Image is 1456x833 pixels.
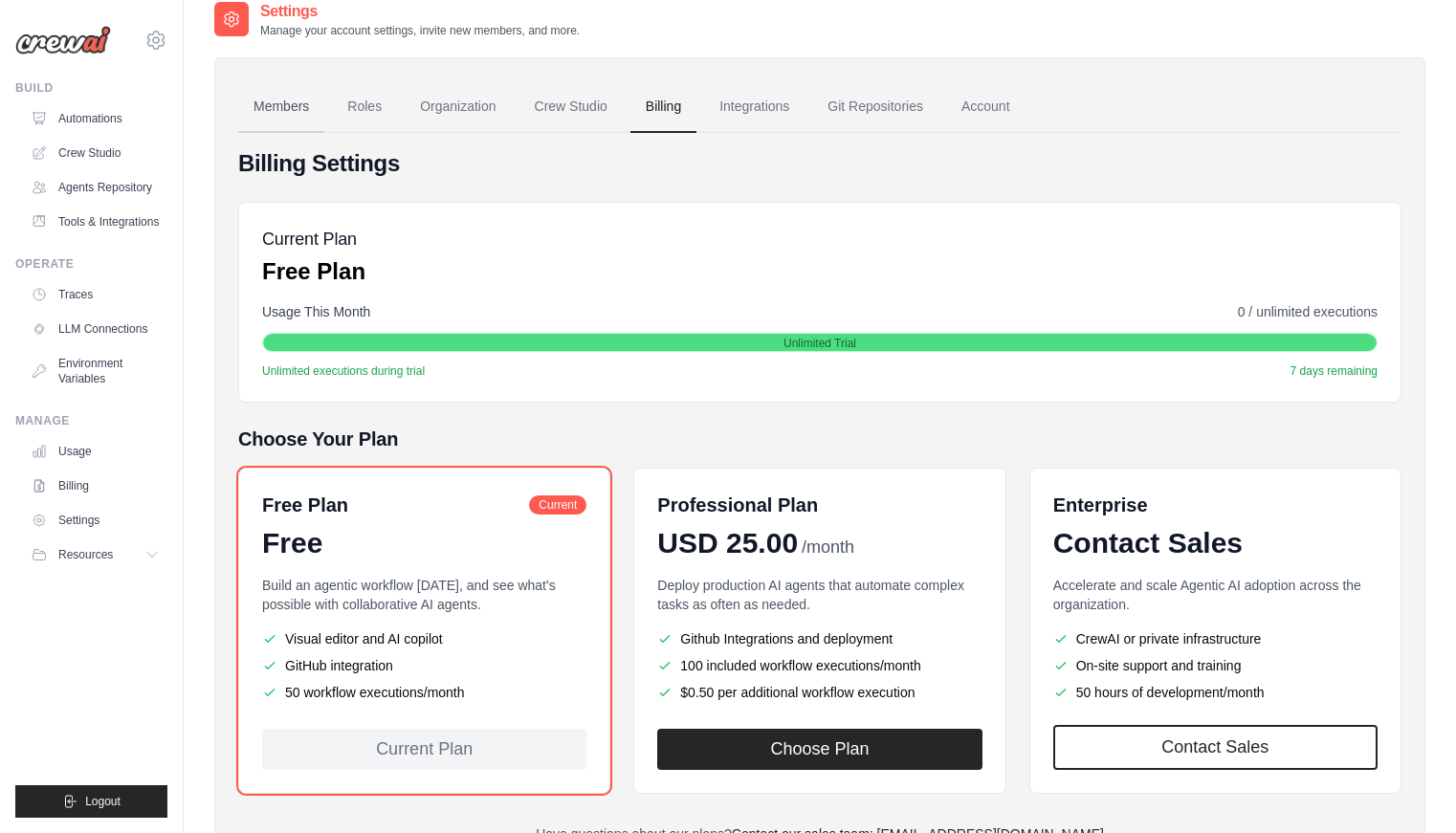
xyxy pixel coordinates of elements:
[657,729,982,770] button: Choose Plan
[262,683,586,702] li: 50 workflow executions/month
[1053,725,1378,770] a: Contact Sales
[23,471,167,501] a: Billing
[23,103,167,134] a: Automations
[262,729,586,770] div: Current Plan
[23,279,167,310] a: Traces
[15,80,167,96] div: Build
[657,629,982,648] li: Github Integrations and deployment
[405,81,511,133] a: Organization
[332,81,397,133] a: Roles
[657,492,818,518] h6: Professional Plan
[783,336,856,351] span: Unlimited Trial
[812,81,938,133] a: Git Repositories
[1053,526,1378,560] div: Contact Sales
[262,526,586,560] div: Free
[704,81,805,133] a: Integrations
[519,81,623,133] a: Crew Studio
[657,576,982,614] p: Deploy production AI agents that automate complex tasks as often as needed.
[802,535,854,560] span: /month
[262,302,370,321] span: Usage This Month
[1053,656,1378,675] li: On-site support and training
[262,492,348,518] h6: Free Plan
[946,81,1026,133] a: Account
[262,576,586,614] p: Build an agentic workflow [DATE], and see what's possible with collaborative AI agents.
[630,81,696,133] a: Billing
[15,413,167,428] div: Manage
[262,256,365,287] p: Free Plan
[1053,492,1378,518] h6: Enterprise
[23,505,167,536] a: Settings
[1053,576,1378,614] p: Accelerate and scale Agentic AI adoption across the organization.
[1238,302,1378,321] span: 0 / unlimited executions
[58,547,113,562] span: Resources
[262,656,586,675] li: GitHub integration
[262,363,425,379] span: Unlimited executions during trial
[657,683,982,702] li: $0.50 per additional workflow execution
[23,539,167,570] button: Resources
[657,526,798,560] span: USD 25.00
[23,138,167,168] a: Crew Studio
[15,256,167,272] div: Operate
[23,172,167,203] a: Agents Repository
[238,148,1401,179] h4: Billing Settings
[15,785,167,818] button: Logout
[1053,629,1378,648] li: CrewAI or private infrastructure
[85,794,121,809] span: Logout
[1053,683,1378,702] li: 50 hours of development/month
[657,656,982,675] li: 100 included workflow executions/month
[23,436,167,467] a: Usage
[23,348,167,394] a: Environment Variables
[15,26,111,55] img: Logo
[260,23,580,38] p: Manage your account settings, invite new members, and more.
[238,81,324,133] a: Members
[1291,363,1378,379] span: 7 days remaining
[23,314,167,344] a: LLM Connections
[1360,741,1456,833] div: Widget de chat
[23,207,167,237] a: Tools & Integrations
[238,426,1401,452] h5: Choose Your Plan
[262,629,586,648] li: Visual editor and AI copilot
[262,226,365,252] h5: Current Plan
[529,495,586,515] span: Current
[1360,741,1456,833] iframe: Chat Widget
